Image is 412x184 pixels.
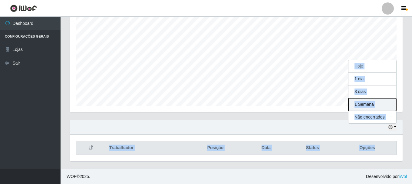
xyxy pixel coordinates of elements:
button: 1 Semana [348,98,396,111]
img: CoreUI Logo [10,5,37,12]
th: Status [287,141,338,155]
button: Hoje [348,60,396,73]
span: IWOF [65,174,77,179]
span: © 2025 . [65,173,90,180]
th: Data [245,141,287,155]
th: Posição [186,141,245,155]
button: 1 dia [348,73,396,85]
span: Desenvolvido por [366,173,407,180]
a: iWof [399,174,407,179]
th: Opções [338,141,396,155]
button: 3 dias [348,85,396,98]
button: Não encerrados [348,111,396,123]
th: Trabalhador [106,141,186,155]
